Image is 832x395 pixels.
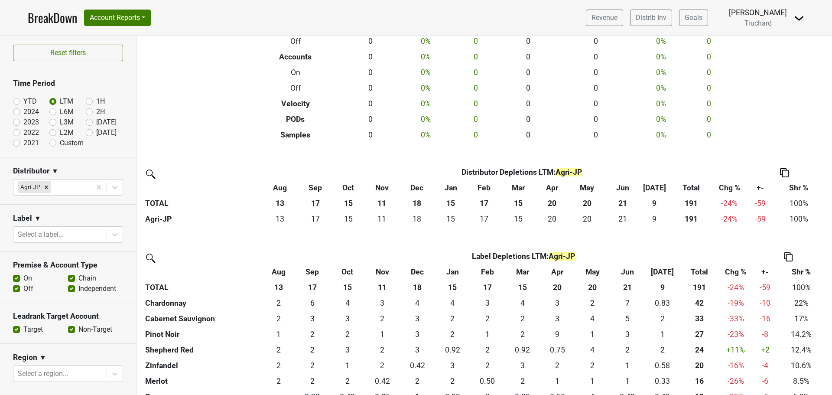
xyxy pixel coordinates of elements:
label: [DATE] [96,117,117,127]
th: 13 [262,196,298,211]
td: 0 [457,96,494,111]
th: Nov: activate to sort column ascending [364,180,400,196]
div: 2 [264,297,293,309]
td: 0 [494,96,562,111]
label: 2H [96,107,105,117]
th: PODs [244,111,347,127]
span: Agri-JP [556,168,582,176]
span: ▼ [52,166,58,176]
th: Jan: activate to sort column ascending [434,180,468,196]
th: Shr %: activate to sort column ascending [774,180,823,196]
div: 17 [300,213,331,225]
th: Off [244,80,347,96]
td: 2.083 [470,342,505,358]
th: Jan: activate to sort column ascending [435,264,470,280]
span: ▼ [39,353,46,363]
th: 15 [332,196,364,211]
td: 17% [778,311,825,326]
td: 1.583 [505,326,540,342]
div: 2 [507,329,538,340]
th: 15 [435,280,470,295]
th: Feb: activate to sort column ascending [470,264,505,280]
td: 0 [494,127,562,143]
th: Sep: activate to sort column ascending [298,180,333,196]
td: 2.833 [540,311,575,326]
td: 17.249 [468,211,500,227]
td: 7 [610,295,645,311]
th: 15 [500,196,536,211]
div: Agri-JP [18,181,42,193]
div: 33 [682,313,717,324]
td: 1.833 [262,342,295,358]
th: 27.081 [680,326,719,342]
td: 0 [562,49,630,65]
td: 0 [457,65,494,80]
td: 1.5 [330,326,365,342]
th: 18 [400,196,434,211]
td: 0 [347,96,394,111]
label: L6M [60,107,74,117]
th: &nbsp;: activate to sort column ascending [143,264,262,280]
td: 0 [494,111,562,127]
th: Oct: activate to sort column ascending [330,264,365,280]
label: YTD [23,96,37,107]
th: Jun: activate to sort column ascending [606,180,639,196]
div: 4 [577,313,608,324]
div: 3 [542,297,573,309]
span: ▼ [34,213,41,224]
div: 1 [367,329,398,340]
td: 0 [562,80,630,96]
td: 0 % [394,49,457,65]
div: 1 [472,329,503,340]
td: 2.75 [295,311,330,326]
th: Total: activate to sort column ascending [680,264,719,280]
td: 19.832 [568,211,606,227]
a: Distrib Inv [630,10,672,26]
td: 0.917 [435,342,470,358]
td: 0 % [394,65,457,80]
td: 0.833 [645,295,680,311]
td: -24 % [713,211,746,227]
td: 15.249 [332,211,364,227]
th: 20 [568,196,606,211]
th: Label Depletions LTM : [295,248,752,264]
td: 0 % [630,49,693,65]
td: 20.834 [606,211,639,227]
div: [PERSON_NAME] [729,7,787,18]
th: May: activate to sort column ascending [568,180,606,196]
td: 1.083 [575,326,610,342]
td: 0 [347,111,394,127]
td: 3.583 [575,311,610,326]
div: 2 [647,313,678,324]
th: +-: activate to sort column ascending [746,180,774,196]
td: 3.167 [610,326,645,342]
td: 0 % [394,111,457,127]
th: Cabernet Sauvignon [143,311,262,326]
div: 4 [507,297,538,309]
td: 4.75 [610,311,645,326]
div: 20 [570,213,604,225]
td: 1.25 [470,326,505,342]
td: 0 [693,96,725,111]
h3: Leadrank Target Account [13,312,123,321]
td: -19 % [719,295,752,311]
label: 1H [96,96,105,107]
td: 1 [365,326,400,342]
td: 3.083 [330,311,365,326]
th: Apr: activate to sort column ascending [540,264,575,280]
label: 2022 [23,127,39,138]
div: 21 [608,213,637,225]
td: 3.583 [435,295,470,311]
div: 27 [682,329,717,340]
td: 20.416 [536,211,568,227]
div: 18 [402,213,432,225]
span: Truchard [744,19,772,27]
td: 22% [778,295,825,311]
th: 15 [505,280,540,295]
th: Mar: activate to sort column ascending [500,180,536,196]
th: Mar: activate to sort column ascending [505,264,540,280]
td: 8.833 [540,326,575,342]
th: 191 [680,280,719,295]
th: May: activate to sort column ascending [575,264,610,280]
td: 1.083 [262,326,295,342]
